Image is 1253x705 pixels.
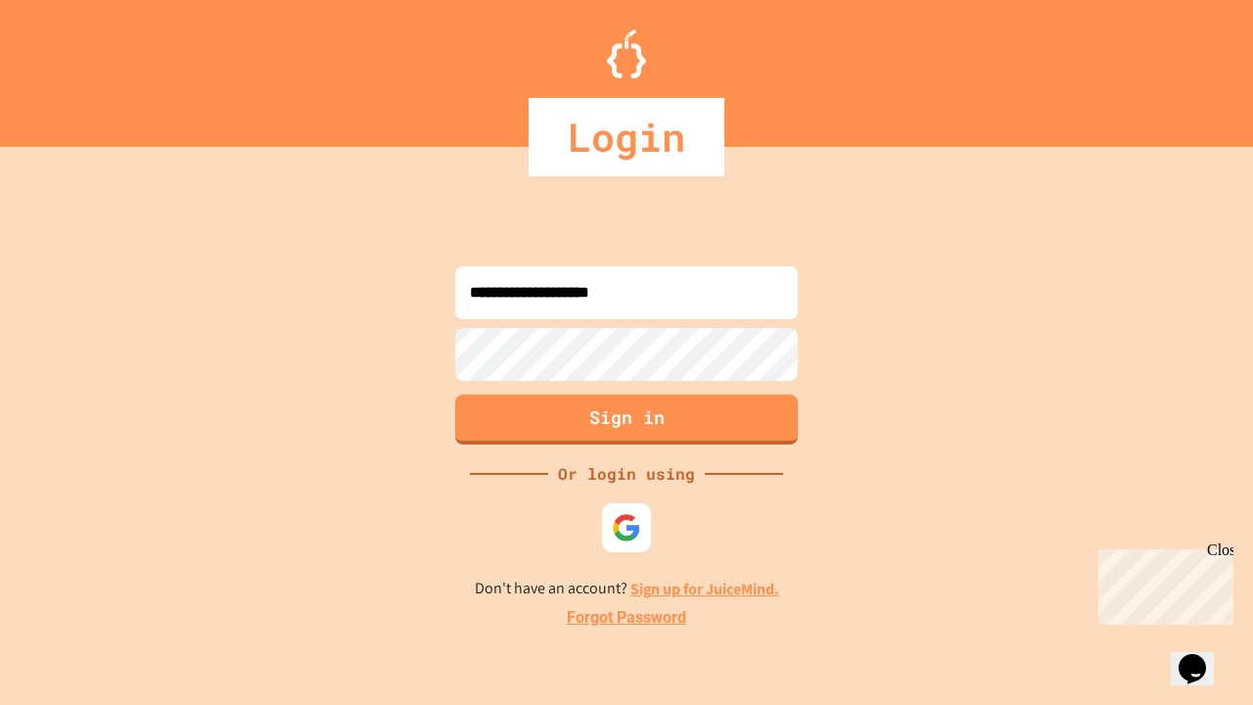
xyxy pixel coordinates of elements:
a: Forgot Password [567,606,686,630]
img: Logo.svg [607,29,646,78]
iframe: chat widget [1091,541,1233,625]
img: google-icon.svg [612,513,641,542]
a: Sign up for JuiceMind. [630,579,779,599]
p: Don't have an account? [475,577,779,601]
iframe: chat widget [1171,627,1233,685]
button: Sign in [455,395,798,445]
div: Or login using [548,462,705,486]
div: Login [529,98,724,176]
div: Chat with us now!Close [8,8,135,124]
